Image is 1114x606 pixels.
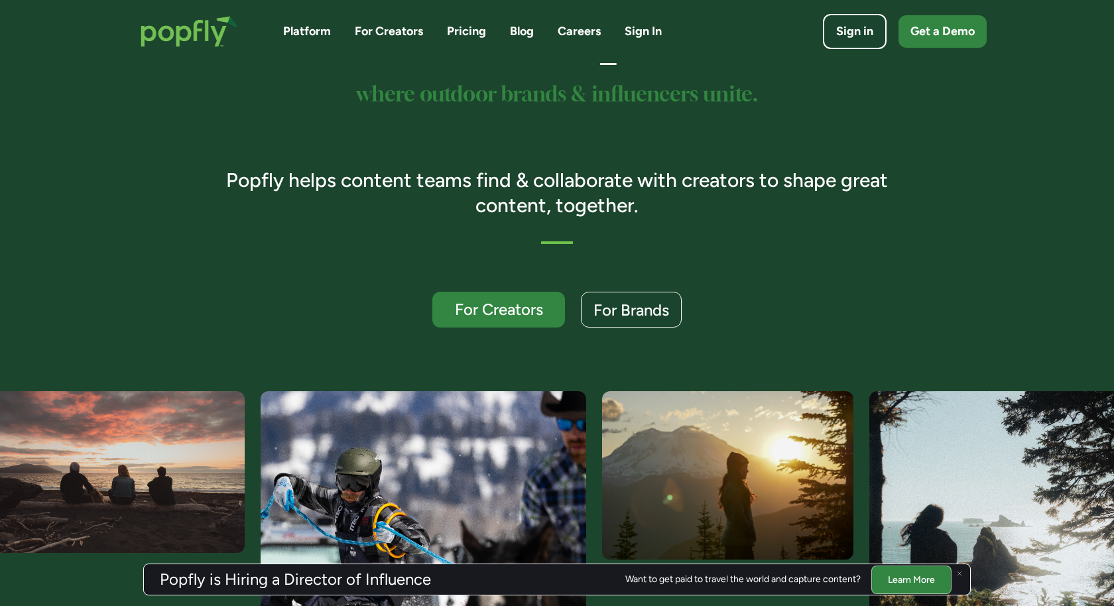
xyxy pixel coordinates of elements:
[625,23,662,40] a: Sign In
[283,23,331,40] a: Platform
[208,168,907,217] h3: Popfly helps content teams find & collaborate with creators to shape great content, together.
[558,23,601,40] a: Careers
[447,23,486,40] a: Pricing
[356,85,758,105] sup: where outdoor brands & influencers unite.
[910,23,975,40] div: Get a Demo
[898,15,987,48] a: Get a Demo
[593,302,669,318] div: For Brands
[823,14,887,49] a: Sign in
[510,23,534,40] a: Blog
[127,3,251,60] a: home
[432,292,565,328] a: For Creators
[581,292,682,328] a: For Brands
[355,23,423,40] a: For Creators
[871,565,952,593] a: Learn More
[625,574,861,585] div: Want to get paid to travel the world and capture content?
[444,301,553,318] div: For Creators
[160,572,431,587] h3: Popfly is Hiring a Director of Influence
[836,23,873,40] div: Sign in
